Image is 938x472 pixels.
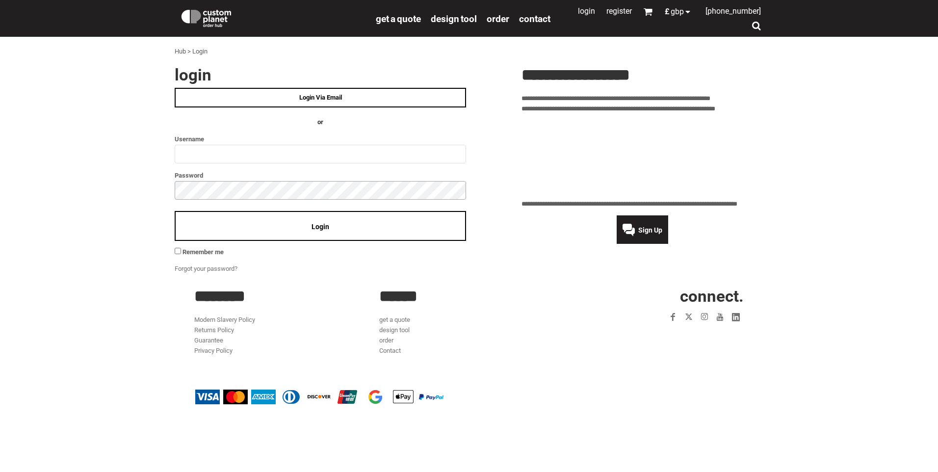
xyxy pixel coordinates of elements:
span: get a quote [376,13,421,25]
img: Mastercard [223,390,248,404]
span: Contact [519,13,550,25]
a: Forgot your password? [175,265,237,272]
a: design tool [431,13,477,24]
span: order [487,13,509,25]
h4: OR [175,117,466,128]
span: £ [665,8,671,16]
a: Custom Planet [175,2,371,32]
label: Username [175,133,466,145]
img: Google Pay [363,390,388,404]
img: Custom Planet [180,7,233,27]
a: Guarantee [194,337,223,344]
a: get a quote [376,13,421,24]
a: Register [606,6,632,16]
a: Contact [519,13,550,24]
img: Diners Club [279,390,304,404]
a: Login [578,6,595,16]
iframe: Customer reviews powered by Trustpilot [521,120,763,193]
a: Privacy Policy [194,347,233,354]
div: > [187,47,191,57]
span: Remember me [182,248,224,256]
a: order [487,13,509,24]
span: [PHONE_NUMBER] [705,6,761,16]
a: get a quote [379,316,410,323]
img: China UnionPay [335,390,360,404]
iframe: Customer reviews powered by Trustpilot [608,331,744,342]
a: Login Via Email [175,88,466,107]
span: Login [312,223,329,231]
img: Visa [195,390,220,404]
img: Discover [307,390,332,404]
a: order [379,337,393,344]
span: Login Via Email [299,94,342,101]
a: Hub [175,48,186,55]
span: GBP [671,8,684,16]
label: Password [175,170,466,181]
img: American Express [251,390,276,404]
span: Sign Up [638,226,662,234]
a: Contact [379,347,401,354]
a: design tool [379,326,410,334]
h2: CONNECT. [565,288,744,304]
input: Remember me [175,248,181,254]
a: Returns Policy [194,326,234,334]
img: Apple Pay [391,390,416,404]
h2: Login [175,67,466,83]
span: design tool [431,13,477,25]
a: Modern Slavery Policy [194,316,255,323]
img: PayPal [419,394,443,400]
div: Login [192,47,208,57]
